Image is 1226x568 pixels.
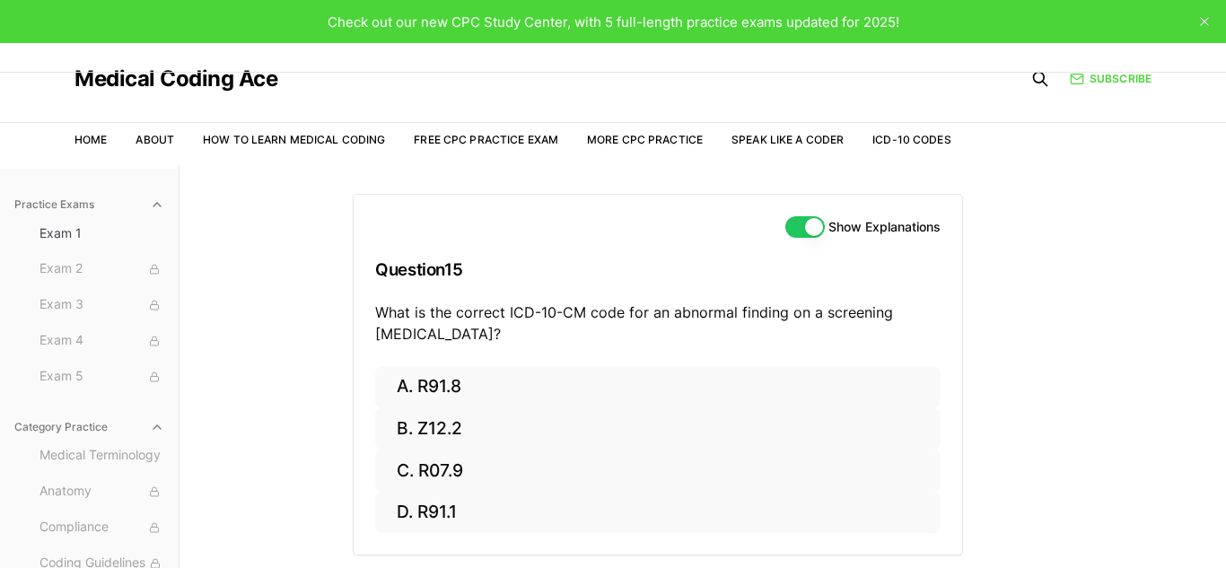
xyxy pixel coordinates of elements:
[39,259,164,279] span: Exam 2
[32,441,171,470] button: Medical Terminology
[32,477,171,506] button: Anatomy
[32,255,171,284] button: Exam 2
[1070,71,1152,87] a: Subscribe
[375,408,941,450] button: B. Z12.2
[203,133,385,146] a: How to Learn Medical Coding
[39,331,164,351] span: Exam 4
[375,301,941,345] p: What is the correct ICD-10-CM code for an abnormal finding on a screening [MEDICAL_DATA]?
[375,450,941,492] button: C. R07.9
[375,366,941,408] button: A. R91.8
[414,133,558,146] a: Free CPC Practice Exam
[39,446,164,466] span: Medical Terminology
[32,219,171,248] button: Exam 1
[39,518,164,537] span: Compliance
[39,367,164,387] span: Exam 5
[7,190,171,219] button: Practice Exams
[731,133,844,146] a: Speak Like a Coder
[39,295,164,315] span: Exam 3
[74,68,277,90] a: Medical Coding Ace
[375,243,941,296] h3: Question 15
[1190,7,1219,36] button: close
[136,133,174,146] a: About
[74,133,107,146] a: Home
[32,363,171,391] button: Exam 5
[39,224,164,242] span: Exam 1
[587,133,703,146] a: More CPC Practice
[32,291,171,319] button: Exam 3
[39,482,164,502] span: Anatomy
[872,133,950,146] a: ICD-10 Codes
[375,492,941,534] button: D. R91.1
[828,221,941,233] label: Show Explanations
[7,413,171,441] button: Category Practice
[328,13,899,31] span: Check out our new CPC Study Center, with 5 full-length practice exams updated for 2025!
[32,327,171,355] button: Exam 4
[32,513,171,542] button: Compliance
